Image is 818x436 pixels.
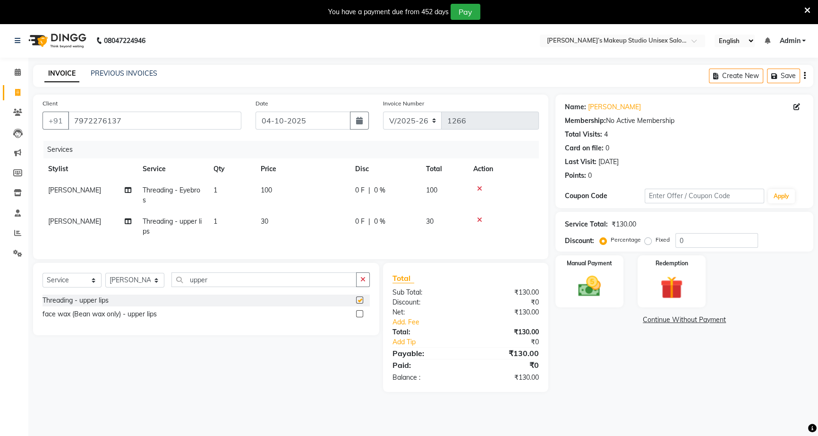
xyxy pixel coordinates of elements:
span: 30 [261,217,268,226]
span: Threading - Eyebros [143,186,200,204]
span: 100 [426,186,437,194]
label: Invoice Number [383,99,424,108]
div: Service Total: [565,219,608,229]
th: Disc [349,158,420,180]
div: 0 [605,143,609,153]
span: Total [392,273,414,283]
span: [PERSON_NAME] [48,217,101,226]
label: Manual Payment [567,259,612,268]
a: [PERSON_NAME] [588,102,641,112]
button: Create New [709,69,763,83]
div: Points: [565,171,586,181]
label: Redemption [656,259,688,268]
th: Qty [208,158,255,180]
div: No Active Membership [565,116,804,126]
div: ₹0 [466,359,546,371]
input: Search by Name/Mobile/Email/Code [68,112,241,130]
img: _gift.svg [653,273,690,302]
a: PREVIOUS INVOICES [91,69,157,78]
div: Net: [385,307,466,317]
span: 0 F [355,217,365,227]
span: Threading - upper lips [143,217,202,235]
div: ₹130.00 [466,288,546,297]
div: Balance : [385,373,466,383]
a: Add Tip [385,337,479,347]
div: ₹130.00 [612,219,636,229]
div: Card on file: [565,143,604,153]
b: 08047224946 [104,27,145,54]
th: Stylist [43,158,137,180]
img: logo [24,27,89,54]
span: | [368,217,370,227]
div: Coupon Code [565,191,645,201]
th: Total [420,158,468,180]
input: Search or Scan [171,272,356,287]
span: 100 [261,186,272,194]
button: +91 [43,112,69,130]
div: ₹0 [466,297,546,307]
img: _cash.svg [571,273,608,299]
div: Services [43,141,546,158]
span: 1 [213,186,217,194]
th: Service [137,158,208,180]
div: Discount: [385,297,466,307]
span: 1 [213,217,217,226]
div: Name: [565,102,586,112]
div: Sub Total: [385,288,466,297]
div: Threading - upper lips [43,296,109,305]
span: [PERSON_NAME] [48,186,101,194]
div: Payable: [385,348,466,359]
div: 0 [588,171,592,181]
button: Save [767,69,800,83]
button: Pay [451,4,480,20]
div: Paid: [385,359,466,371]
div: [DATE] [598,157,619,167]
div: Total: [385,327,466,337]
span: | [368,185,370,195]
label: Date [256,99,268,108]
div: ₹130.00 [466,373,546,383]
div: Discount: [565,236,594,246]
span: 0 % [374,217,385,227]
a: Add. Fee [385,317,546,327]
div: Last Visit: [565,157,596,167]
span: 30 [426,217,434,226]
span: 0 % [374,185,385,195]
label: Fixed [656,235,670,244]
span: 0 F [355,185,365,195]
div: Membership: [565,116,606,126]
div: ₹130.00 [466,307,546,317]
input: Enter Offer / Coupon Code [645,189,764,203]
div: 4 [604,130,608,140]
th: Price [255,158,349,180]
div: ₹130.00 [466,348,546,359]
a: Continue Without Payment [557,315,811,325]
div: ₹130.00 [466,327,546,337]
div: face wax (Bean wax only) - upper lips [43,309,157,319]
a: INVOICE [44,65,79,82]
button: Apply [768,189,795,203]
div: ₹0 [479,337,546,347]
div: You have a payment due from 452 days [328,7,449,17]
span: Admin [779,36,800,46]
label: Percentage [611,235,641,244]
th: Action [468,158,539,180]
div: Total Visits: [565,130,602,140]
label: Client [43,99,58,108]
